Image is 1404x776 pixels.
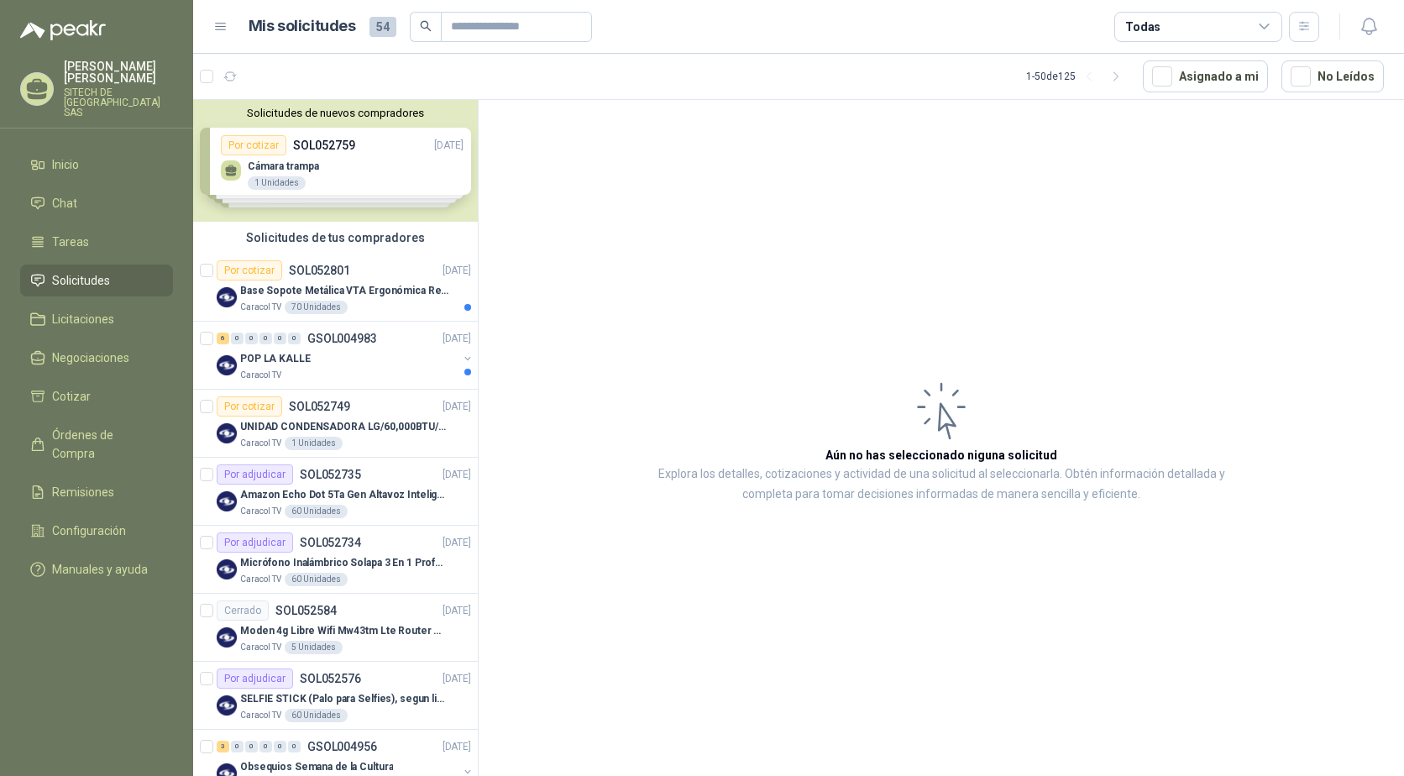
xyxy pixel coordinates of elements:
h1: Mis solicitudes [249,14,356,39]
div: Solicitudes de tus compradores [193,222,478,254]
div: 0 [245,333,258,344]
div: 5 Unidades [285,641,343,654]
p: Micrófono Inalámbrico Solapa 3 En 1 Profesional F11-2 X2 [240,555,449,571]
div: 0 [274,741,286,752]
a: Negociaciones [20,342,173,374]
div: 0 [259,333,272,344]
div: 1 - 50 de 125 [1026,63,1129,90]
span: Negociaciones [52,349,129,367]
p: SITECH DE [GEOGRAPHIC_DATA] SAS [64,87,173,118]
p: SOL052576 [300,673,361,684]
span: 54 [369,17,396,37]
p: Amazon Echo Dot 5Ta Gen Altavoz Inteligente Alexa Azul [240,487,449,503]
p: [DATE] [443,603,471,619]
a: Inicio [20,149,173,181]
button: No Leídos [1281,60,1384,92]
img: Company Logo [217,627,237,648]
span: Cotizar [52,387,91,406]
div: 60 Unidades [285,505,348,518]
a: Por adjudicarSOL052734[DATE] Company LogoMicrófono Inalámbrico Solapa 3 En 1 Profesional F11-2 X2... [193,526,478,594]
p: Moden 4g Libre Wifi Mw43tm Lte Router Móvil Internet 5ghz [240,623,449,639]
div: Por cotizar [217,260,282,281]
button: Solicitudes de nuevos compradores [200,107,471,119]
span: Remisiones [52,483,114,501]
span: Solicitudes [52,271,110,290]
p: [DATE] [443,331,471,347]
span: Tareas [52,233,89,251]
div: 0 [288,333,301,344]
a: Manuales y ayuda [20,553,173,585]
img: Company Logo [217,355,237,375]
p: Caracol TV [240,709,281,722]
img: Company Logo [217,423,237,443]
p: Obsequios Semana de la Cultura [240,759,393,775]
span: Configuración [52,522,126,540]
img: Company Logo [217,695,237,716]
p: SELFIE STICK (Palo para Selfies), segun link adjunto [240,691,449,707]
div: 70 Unidades [285,301,348,314]
img: Company Logo [217,287,237,307]
div: 6 [217,333,229,344]
a: Remisiones [20,476,173,508]
p: Explora los detalles, cotizaciones y actividad de una solicitud al seleccionarla. Obtén informaci... [647,464,1236,505]
img: Company Logo [217,491,237,511]
p: [DATE] [443,399,471,415]
div: Todas [1125,18,1160,36]
span: Inicio [52,155,79,174]
p: SOL052735 [300,469,361,480]
p: SOL052801 [289,265,350,276]
p: [DATE] [443,739,471,755]
div: 0 [231,741,244,752]
p: [DATE] [443,467,471,483]
div: 60 Unidades [285,573,348,586]
span: search [420,20,432,32]
p: SOL052584 [275,605,337,616]
a: Tareas [20,226,173,258]
p: Caracol TV [240,437,281,450]
p: [DATE] [443,671,471,687]
a: Chat [20,187,173,219]
h3: Aún no has seleccionado niguna solicitud [825,446,1057,464]
a: Licitaciones [20,303,173,335]
a: Por adjudicarSOL052735[DATE] Company LogoAmazon Echo Dot 5Ta Gen Altavoz Inteligente Alexa AzulCa... [193,458,478,526]
a: Por cotizarSOL052801[DATE] Company LogoBase Sopote Metálica VTA Ergonómica Retráctil para Portáti... [193,254,478,322]
a: Solicitudes [20,265,173,296]
span: Chat [52,194,77,212]
p: Base Sopote Metálica VTA Ergonómica Retráctil para Portátil [240,283,449,299]
span: Manuales y ayuda [52,560,148,579]
a: Cotizar [20,380,173,412]
a: Órdenes de Compra [20,419,173,469]
span: Órdenes de Compra [52,426,157,463]
a: CerradoSOL052584[DATE] Company LogoModen 4g Libre Wifi Mw43tm Lte Router Móvil Internet 5ghzCarac... [193,594,478,662]
div: Por cotizar [217,396,282,417]
span: Licitaciones [52,310,114,328]
div: 0 [245,741,258,752]
p: Caracol TV [240,573,281,586]
div: 1 Unidades [285,437,343,450]
p: [DATE] [443,263,471,279]
a: Por cotizarSOL052749[DATE] Company LogoUNIDAD CONDENSADORA LG/60,000BTU/220V/R410A: ICaracol TV1 ... [193,390,478,458]
a: Configuración [20,515,173,547]
div: Por adjudicar [217,669,293,689]
div: Solicitudes de nuevos compradoresPor cotizarSOL052759[DATE] Cámara trampa1 UnidadesPor cotizarSOL... [193,100,478,222]
p: SOL052749 [289,401,350,412]
img: Logo peakr [20,20,106,40]
div: 0 [288,741,301,752]
p: GSOL004983 [307,333,377,344]
p: SOL052734 [300,537,361,548]
p: UNIDAD CONDENSADORA LG/60,000BTU/220V/R410A: I [240,419,449,435]
div: Cerrado [217,600,269,621]
div: 0 [259,741,272,752]
button: Asignado a mi [1143,60,1268,92]
div: 60 Unidades [285,709,348,722]
div: 0 [274,333,286,344]
p: Caracol TV [240,369,281,382]
p: GSOL004956 [307,741,377,752]
p: Caracol TV [240,641,281,654]
div: 3 [217,741,229,752]
a: Por adjudicarSOL052576[DATE] Company LogoSELFIE STICK (Palo para Selfies), segun link adjuntoCara... [193,662,478,730]
div: 0 [231,333,244,344]
div: Por adjudicar [217,532,293,553]
a: 6 0 0 0 0 0 GSOL004983[DATE] Company LogoPOP LA KALLECaracol TV [217,328,474,382]
p: [PERSON_NAME] [PERSON_NAME] [64,60,173,84]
